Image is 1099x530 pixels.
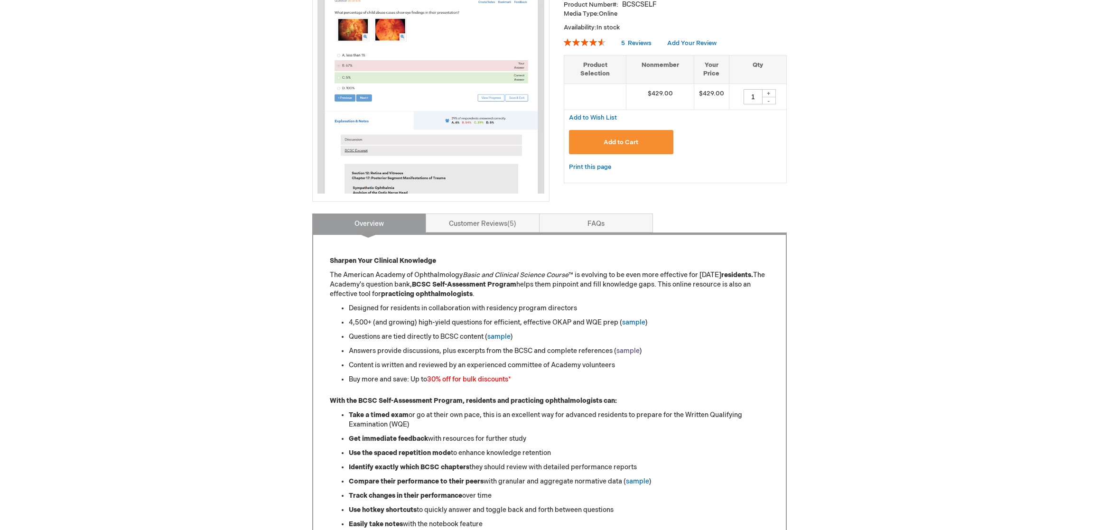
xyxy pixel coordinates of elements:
strong: Identify exactly which BCSC chapters [349,463,469,471]
td: $429.00 [626,84,694,110]
strong: Product Number [564,1,618,9]
th: Qty [729,55,786,84]
th: Product Selection [564,55,626,84]
li: Buy more and save: Up to [349,375,769,384]
a: Overview [312,214,426,232]
strong: practicing ophthalmologists [381,290,473,298]
li: Answers provide discussions, plus excerpts from the BCSC and complete references ( ) [349,346,769,356]
a: Add Your Review [667,39,717,47]
strong: Use hotkey shortcuts [349,506,417,514]
li: with granular and aggregate normative data ( ) [349,477,769,486]
li: to quickly answer and toggle back and forth between questions [349,505,769,515]
strong: Use the spaced repetition mode [349,449,451,457]
strong: Take a timed exam [349,411,409,419]
span: Add to Wish List [569,114,617,121]
span: Reviews [628,39,652,47]
strong: Sharpen Your Clinical Knowledge [330,257,436,265]
strong: Easily take notes [349,520,403,528]
a: sample [487,333,511,341]
a: 5 Reviews [621,39,653,47]
em: Basic and Clinical Science Course [463,271,568,279]
p: Availability: [564,23,787,32]
li: Questions are tied directly to BCSC content ( ) [349,332,769,342]
strong: With the BCSC Self-Assessment Program, residents and practicing ophthalmologists can: [330,397,617,405]
div: - [762,97,776,104]
span: In stock [596,24,620,31]
li: with the notebook feature [349,520,769,529]
a: Add to Wish List [569,113,617,121]
span: 5 [621,39,625,47]
li: with resources for further study [349,434,769,444]
div: + [762,89,776,97]
span: Add to Cart [604,139,638,146]
a: FAQs [539,214,653,232]
a: Customer Reviews5 [426,214,540,232]
a: sample [622,318,645,326]
th: Your Price [694,55,729,84]
input: Qty [744,89,763,104]
span: 5 [507,220,516,228]
button: Add to Cart [569,130,673,154]
li: Content is written and reviewed by an experienced committee of Academy volunteers [349,361,769,370]
li: over time [349,491,769,501]
a: sample [626,477,649,485]
strong: BCSC Self-Assessment Program [412,280,516,288]
th: Nonmember [626,55,694,84]
td: $429.00 [694,84,729,110]
li: 4,500+ (and growing) high-yield questions for efficient, effective OKAP and WQE prep ( ) [349,318,769,327]
font: 30% off for bulk discounts [427,375,508,383]
p: Online [564,9,787,19]
li: or go at their own pace, this is an excellent way for advanced residents to prepare for the Writt... [349,410,769,429]
strong: Get immediate feedback [349,435,428,443]
li: Designed for residents in collaboration with residency program directors [349,304,769,313]
p: The American Academy of Ophthalmology ™ is evolving to be even more effective for [DATE] The Acad... [330,270,769,299]
strong: Compare their performance to their peers [349,477,484,485]
strong: Media Type: [564,10,599,18]
li: to enhance knowledge retention [349,448,769,458]
strong: Track changes in their performance [349,492,462,500]
li: they should review with detailed performance reports [349,463,769,472]
div: 92% [564,38,605,46]
a: sample [616,347,640,355]
strong: residents. [721,271,753,279]
a: Print this page [569,161,611,173]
